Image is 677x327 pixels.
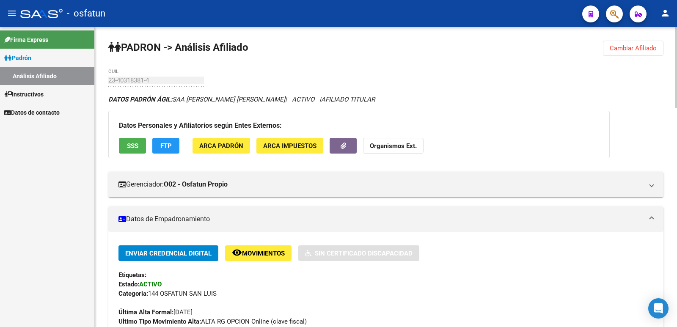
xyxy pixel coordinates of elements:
[118,245,218,261] button: Enviar Credencial Digital
[108,96,172,103] strong: DATOS PADRÓN ÁGIL:
[7,8,17,18] mat-icon: menu
[118,290,148,297] strong: Categoria:
[4,90,44,99] span: Instructivos
[160,142,172,150] span: FTP
[108,96,285,103] span: SAA [PERSON_NAME] [PERSON_NAME]
[263,142,316,150] span: ARCA Impuestos
[363,138,424,154] button: Organismos Ext.
[242,250,285,257] span: Movimientos
[118,308,173,316] strong: Última Alta Formal:
[118,318,307,325] span: ALTA RG OPCION Online (clave fiscal)
[370,142,417,150] strong: Organismos Ext.
[118,180,643,189] mat-panel-title: Gerenciador:
[4,53,31,63] span: Padrón
[315,250,413,257] span: Sin Certificado Discapacidad
[225,245,292,261] button: Movimientos
[256,138,323,154] button: ARCA Impuestos
[193,138,250,154] button: ARCA Padrón
[4,35,48,44] span: Firma Express
[108,96,375,103] i: | ACTIVO |
[127,142,138,150] span: SSS
[119,120,599,132] h3: Datos Personales y Afiliatorios según Entes Externos:
[4,108,60,117] span: Datos de contacto
[232,247,242,258] mat-icon: remove_red_eye
[199,142,243,150] span: ARCA Padrón
[660,8,670,18] mat-icon: person
[119,138,146,154] button: SSS
[118,271,146,279] strong: Etiquetas:
[164,180,228,189] strong: O02 - Osfatun Propio
[152,138,179,154] button: FTP
[648,298,669,319] div: Open Intercom Messenger
[67,4,105,23] span: - osfatun
[108,172,663,197] mat-expansion-panel-header: Gerenciador:O02 - Osfatun Propio
[118,308,193,316] span: [DATE]
[118,280,139,288] strong: Estado:
[108,206,663,232] mat-expansion-panel-header: Datos de Empadronamiento
[321,96,375,103] span: AFILIADO TITULAR
[118,318,201,325] strong: Ultimo Tipo Movimiento Alta:
[118,214,643,224] mat-panel-title: Datos de Empadronamiento
[118,289,653,298] div: 144 OSFATUN SAN LUIS
[603,41,663,56] button: Cambiar Afiliado
[610,44,657,52] span: Cambiar Afiliado
[139,280,162,288] strong: ACTIVO
[108,41,248,53] strong: PADRON -> Análisis Afiliado
[125,250,212,257] span: Enviar Credencial Digital
[298,245,419,261] button: Sin Certificado Discapacidad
